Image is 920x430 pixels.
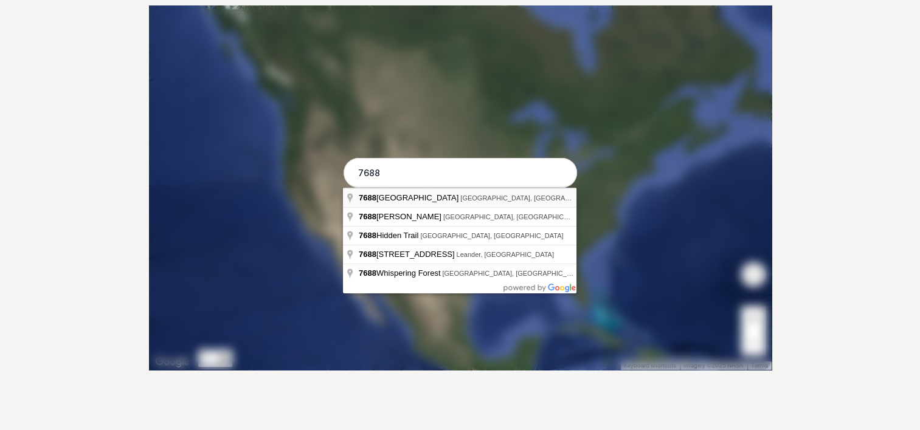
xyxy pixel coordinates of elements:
span: Hidden Trail [359,231,420,240]
span: 7688 [359,268,376,278]
input: Enter your address to get started [344,158,577,188]
span: 7688 [359,231,376,240]
span: [STREET_ADDRESS] [359,250,457,259]
span: Leander, [GEOGRAPHIC_DATA] [457,251,554,258]
span: 7688 [359,212,376,221]
span: Whispering Forest [359,268,442,278]
span: [GEOGRAPHIC_DATA], [GEOGRAPHIC_DATA] [443,213,586,220]
span: [PERSON_NAME] [359,212,443,221]
span: [GEOGRAPHIC_DATA], [GEOGRAPHIC_DATA] [460,194,603,202]
span: 7688 [359,193,376,202]
span: [GEOGRAPHIC_DATA], [GEOGRAPHIC_DATA] [442,270,585,277]
span: 7688 [359,250,376,259]
span: [GEOGRAPHIC_DATA] [359,193,460,202]
span: [GEOGRAPHIC_DATA], [GEOGRAPHIC_DATA] [420,232,563,239]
